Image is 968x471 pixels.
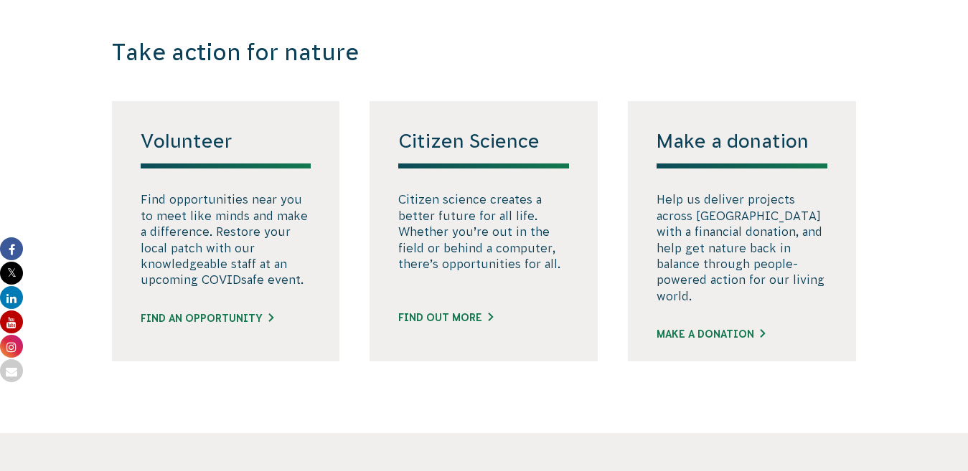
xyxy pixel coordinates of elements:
[657,191,827,304] p: Help us deliver projects across [GEOGRAPHIC_DATA] with a financial donation, and help get nature ...
[141,130,311,168] h4: Volunteer
[657,327,765,342] a: Make a donation
[141,191,311,287] p: Find opportunities near you to meet like minds and make a difference. Restore your local patch wi...
[112,39,663,67] h3: Take action for nature
[398,130,569,168] h4: Citizen Science
[398,191,569,272] p: Citizen science creates a better future for all life. Whether you’re out in the field or behind a...
[398,310,493,325] a: FIND OUT MORE
[141,311,273,326] a: Find an opportunity
[657,130,827,168] h4: Make a donation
